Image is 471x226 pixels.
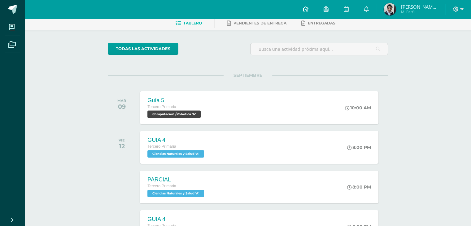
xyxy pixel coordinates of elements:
[401,9,438,15] span: Mi Perfil
[147,216,191,223] div: GUIA 4
[147,150,204,158] span: Ciencias Naturales y Salud 'A'
[176,18,202,28] a: Tablero
[347,184,371,190] div: 8:00 PM
[147,105,176,109] span: Tercero Primaria
[401,4,438,10] span: [PERSON_NAME] de [PERSON_NAME]
[147,111,201,118] span: Computación /Robotica 'A'
[183,21,202,25] span: Tablero
[147,184,176,188] span: Tercero Primaria
[301,18,335,28] a: Entregadas
[147,176,206,183] div: PARCIAL
[117,98,126,103] div: MAR
[233,21,286,25] span: Pendientes de entrega
[119,142,125,150] div: 12
[227,18,286,28] a: Pendientes de entrega
[119,138,125,142] div: VIE
[384,3,396,15] img: e8a7a889ae59ebb5c0d64d684ca48457.png
[147,97,202,104] div: Guía 5
[117,103,126,110] div: 09
[147,190,204,197] span: Ciencias Naturales y Salud 'A'
[147,144,176,149] span: Tercero Primaria
[251,43,388,55] input: Busca una actividad próxima aquí...
[347,145,371,150] div: 8:00 PM
[345,105,371,111] div: 10:00 AM
[308,21,335,25] span: Entregadas
[147,137,206,143] div: GUIA 4
[224,72,272,78] span: SEPTIEMBRE
[108,43,178,55] a: todas las Actividades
